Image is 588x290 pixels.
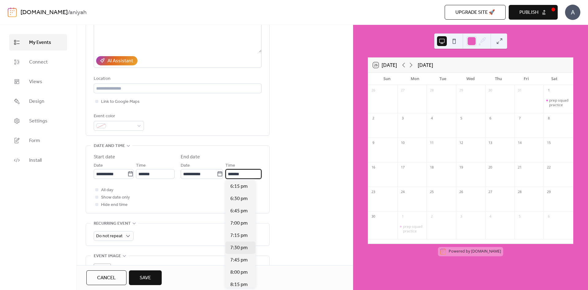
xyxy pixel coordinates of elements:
span: 7:15 pm [230,232,248,239]
a: Form [9,132,67,149]
span: 6:45 pm [230,207,248,215]
span: Hide end time [101,201,128,209]
span: Save [140,274,151,282]
span: Show date only [101,194,130,201]
div: 5 [516,213,523,220]
div: 2 [428,213,435,220]
span: Design [29,98,44,105]
button: Publish [509,5,558,20]
div: prep squad practice [544,98,573,107]
div: 22 [545,164,552,171]
a: Views [9,73,67,90]
div: 4 [487,213,494,220]
span: Install [29,157,42,164]
div: 3 [399,115,406,122]
div: Thu [484,73,512,85]
div: 15 [545,140,552,146]
div: ; [94,264,111,281]
div: prep squad practice [549,98,571,107]
div: Location [94,75,260,83]
div: 7 [516,115,523,122]
div: 1 [545,87,552,94]
div: 19 [458,164,465,171]
div: Fri [512,73,540,85]
div: 20 [487,164,494,171]
span: 8:15 pm [230,281,248,288]
a: Connect [9,54,67,70]
div: 31 [516,87,523,94]
span: Recurring event [94,220,131,227]
span: Time [225,162,235,169]
div: [DATE] [418,61,433,69]
a: [DOMAIN_NAME] [21,7,68,18]
div: 16 [370,164,377,171]
div: AI Assistant [107,57,133,65]
div: Sun [373,73,401,85]
div: 3 [458,213,465,220]
button: 26[DATE] [371,61,399,69]
div: 24 [399,189,406,195]
a: Settings [9,113,67,129]
span: Event image [94,253,121,260]
div: 4 [428,115,435,122]
div: A [565,5,580,20]
span: 7:00 pm [230,220,248,227]
div: 27 [487,189,494,195]
div: 11 [428,140,435,146]
div: 30 [370,213,377,220]
div: prep squad practice [398,224,427,234]
span: Upgrade site 🚀 [455,9,495,16]
div: Wed [457,73,484,85]
span: 7:30 pm [230,244,248,252]
div: 17 [399,164,406,171]
div: 26 [458,189,465,195]
div: 21 [516,164,523,171]
div: Sat [540,73,568,85]
span: Date [94,162,103,169]
button: AI Assistant [96,56,138,65]
div: Powered by [449,249,501,254]
div: 9 [370,140,377,146]
div: Event color [94,113,143,120]
span: Publish [519,9,538,16]
div: 27 [399,87,406,94]
button: Save [129,270,162,285]
div: 29 [458,87,465,94]
span: Form [29,137,40,145]
span: My Events [29,39,51,46]
div: 18 [428,164,435,171]
span: Settings [29,118,47,125]
div: 28 [428,87,435,94]
a: [DOMAIN_NAME] [471,249,501,254]
div: Start date [94,153,115,161]
span: 7:45 pm [230,257,248,264]
div: 30 [487,87,494,94]
div: 8 [545,115,552,122]
div: 26 [370,87,377,94]
div: 29 [545,189,552,195]
div: prep squad practice [403,224,424,234]
button: Upgrade site 🚀 [445,5,506,20]
div: 2 [370,115,377,122]
button: Cancel [86,270,126,285]
img: logo [8,7,17,17]
div: 13 [487,140,494,146]
span: All day [101,187,113,194]
div: 25 [428,189,435,195]
div: 6 [545,213,552,220]
div: 23 [370,189,377,195]
span: Cancel [97,274,116,282]
a: Design [9,93,67,110]
div: 1 [399,213,406,220]
a: My Events [9,34,67,51]
div: 28 [516,189,523,195]
div: 5 [458,115,465,122]
span: Connect [29,59,48,66]
div: 12 [458,140,465,146]
span: 8:00 pm [230,269,248,276]
b: / [68,7,70,18]
span: Views [29,78,42,86]
div: Tue [429,73,457,85]
span: Date [181,162,190,169]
